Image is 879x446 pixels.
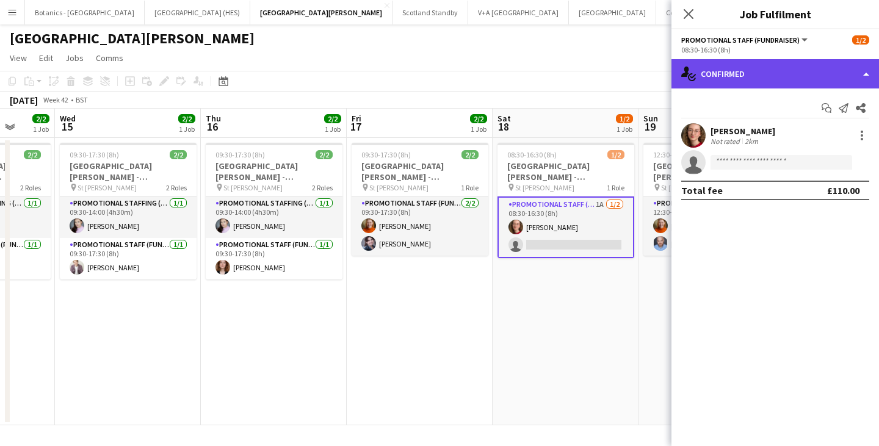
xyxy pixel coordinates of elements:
[352,160,488,182] h3: [GEOGRAPHIC_DATA][PERSON_NAME] - Fundraising
[497,143,634,258] app-job-card: 08:30-16:30 (8h)1/2[GEOGRAPHIC_DATA][PERSON_NAME] - Fundraising St [PERSON_NAME]1 RolePromotional...
[497,160,634,182] h3: [GEOGRAPHIC_DATA][PERSON_NAME] - Fundraising
[10,94,38,106] div: [DATE]
[5,50,32,66] a: View
[223,183,283,192] span: St [PERSON_NAME]
[215,150,265,159] span: 09:30-17:30 (8h)
[470,114,487,123] span: 2/2
[352,113,361,124] span: Fri
[392,1,468,24] button: Scotland Standby
[497,196,634,258] app-card-role: Promotional Staff (Fundraiser)1A1/208:30-16:30 (8h)[PERSON_NAME]
[60,50,89,66] a: Jobs
[742,137,761,146] div: 2km
[617,124,632,134] div: 1 Job
[352,196,488,256] app-card-role: Promotional Staff (Fundraiser)2/209:30-17:30 (8h)[PERSON_NAME][PERSON_NAME]
[616,114,633,123] span: 1/2
[60,196,197,238] app-card-role: Promotional Staffing (Promotional Staff)1/109:30-14:00 (4h30m)[PERSON_NAME]
[643,113,658,124] span: Sun
[711,126,775,137] div: [PERSON_NAME]
[178,114,195,123] span: 2/2
[671,59,879,88] div: Confirmed
[324,114,341,123] span: 2/2
[60,113,76,124] span: Wed
[507,150,557,159] span: 08:30-16:30 (8h)
[361,150,411,159] span: 09:30-17:30 (8h)
[32,114,49,123] span: 2/2
[39,52,53,63] span: Edit
[206,160,342,182] h3: [GEOGRAPHIC_DATA][PERSON_NAME] - Fundraising
[10,52,27,63] span: View
[33,124,49,134] div: 1 Job
[461,150,479,159] span: 2/2
[468,1,569,24] button: V+A [GEOGRAPHIC_DATA]
[369,183,429,192] span: St [PERSON_NAME]
[643,143,780,256] app-job-card: 12:30-17:00 (4h30m)2/2[GEOGRAPHIC_DATA][PERSON_NAME] - Fundraising St [PERSON_NAME]1 RolePromotio...
[325,124,341,134] div: 1 Job
[681,45,869,54] div: 08:30-16:30 (8h)
[20,183,41,192] span: 2 Roles
[471,124,487,134] div: 1 Job
[65,52,84,63] span: Jobs
[206,143,342,279] app-job-card: 09:30-17:30 (8h)2/2[GEOGRAPHIC_DATA][PERSON_NAME] - Fundraising St [PERSON_NAME]2 RolesPromotiona...
[642,120,658,134] span: 19
[607,183,624,192] span: 1 Role
[656,1,748,24] button: Conifox Adventure Park
[70,150,119,159] span: 09:30-17:30 (8h)
[76,95,88,104] div: BST
[145,1,250,24] button: [GEOGRAPHIC_DATA] (HES)
[34,50,58,66] a: Edit
[316,150,333,159] span: 2/2
[643,196,780,256] app-card-role: Promotional Staff (Fundraiser)2/212:30-17:00 (4h30m)[PERSON_NAME][PERSON_NAME]
[60,160,197,182] h3: [GEOGRAPHIC_DATA][PERSON_NAME] - Fundraising
[60,238,197,279] app-card-role: Promotional Staff (Fundraiser)1/109:30-17:30 (8h)[PERSON_NAME]
[96,52,123,63] span: Comms
[78,183,137,192] span: St [PERSON_NAME]
[711,137,742,146] div: Not rated
[350,120,361,134] span: 17
[461,183,479,192] span: 1 Role
[515,183,574,192] span: St [PERSON_NAME]
[170,150,187,159] span: 2/2
[497,113,511,124] span: Sat
[166,183,187,192] span: 2 Roles
[24,150,41,159] span: 2/2
[40,95,71,104] span: Week 42
[681,35,809,45] button: Promotional Staff (Fundraiser)
[496,120,511,134] span: 18
[206,196,342,238] app-card-role: Promotional Staffing (Promotional Staff)1/109:30-14:00 (4h30m)[PERSON_NAME]
[681,35,800,45] span: Promotional Staff (Fundraiser)
[852,35,869,45] span: 1/2
[60,143,197,279] app-job-card: 09:30-17:30 (8h)2/2[GEOGRAPHIC_DATA][PERSON_NAME] - Fundraising St [PERSON_NAME]2 RolesPromotiona...
[250,1,392,24] button: [GEOGRAPHIC_DATA][PERSON_NAME]
[569,1,656,24] button: [GEOGRAPHIC_DATA]
[10,29,255,48] h1: [GEOGRAPHIC_DATA][PERSON_NAME]
[681,184,723,196] div: Total fee
[643,160,780,182] h3: [GEOGRAPHIC_DATA][PERSON_NAME] - Fundraising
[204,120,221,134] span: 16
[312,183,333,192] span: 2 Roles
[25,1,145,24] button: Botanics - [GEOGRAPHIC_DATA]
[206,113,221,124] span: Thu
[827,184,859,196] div: £110.00
[91,50,128,66] a: Comms
[206,238,342,279] app-card-role: Promotional Staff (Fundraiser)1/109:30-17:30 (8h)[PERSON_NAME]
[352,143,488,256] app-job-card: 09:30-17:30 (8h)2/2[GEOGRAPHIC_DATA][PERSON_NAME] - Fundraising St [PERSON_NAME]1 RolePromotional...
[671,6,879,22] h3: Job Fulfilment
[661,183,720,192] span: St [PERSON_NAME]
[58,120,76,134] span: 15
[653,150,717,159] span: 12:30-17:00 (4h30m)
[179,124,195,134] div: 1 Job
[607,150,624,159] span: 1/2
